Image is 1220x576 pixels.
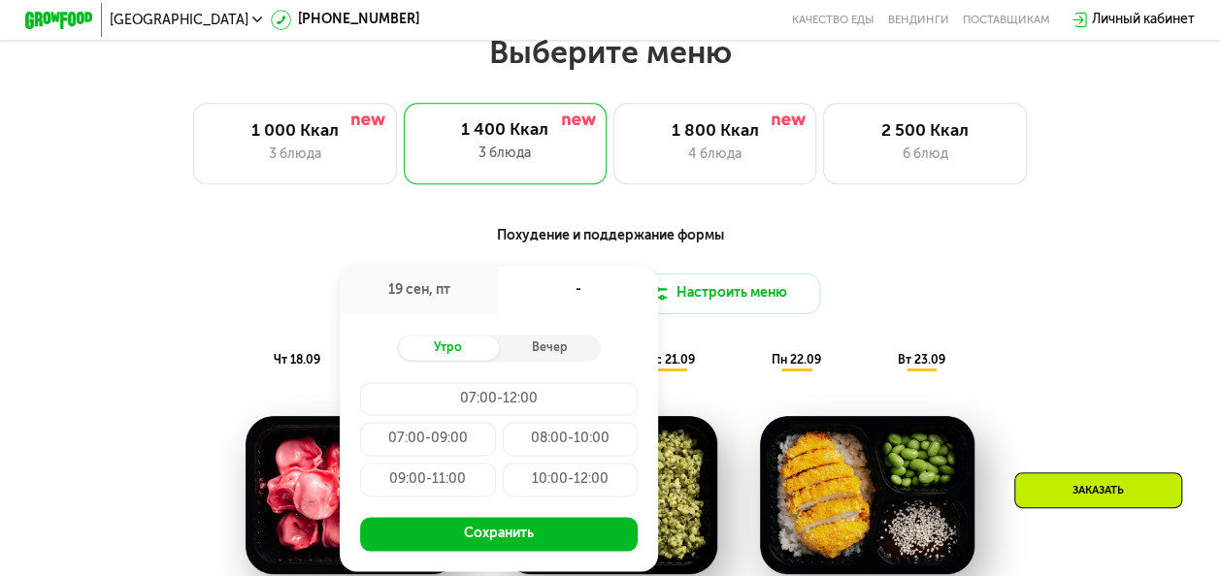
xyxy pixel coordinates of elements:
button: Настроить меню [616,273,820,314]
div: 3 блюда [212,144,379,165]
div: Похудение и поддержание формы [109,225,1112,246]
div: Заказать [1014,472,1182,508]
div: 07:00-12:00 [360,382,638,416]
div: 2 500 Ккал [841,121,1009,142]
div: 1 400 Ккал [420,120,589,141]
div: 4 блюда [631,144,799,165]
h2: Выберите меню [54,33,1166,72]
div: 08:00-10:00 [503,422,639,456]
div: 3 блюда [420,144,589,164]
span: чт 18.09 [274,353,320,367]
div: 1 000 Ккал [212,121,379,142]
div: Вечер [499,336,601,359]
a: Качество еды [792,14,874,27]
div: 07:00-09:00 [360,422,496,456]
div: 6 блюд [841,144,1009,165]
div: 19 сен, пт [340,267,499,314]
div: 10:00-12:00 [503,463,639,496]
div: Утро [397,336,499,359]
a: [PHONE_NUMBER] [271,10,419,30]
div: 09:00-11:00 [360,463,496,496]
span: вт 23.09 [897,353,944,367]
a: Вендинги [888,14,949,27]
div: Личный кабинет [1092,10,1195,30]
span: пн 22.09 [772,353,821,367]
div: - [499,267,658,314]
button: Сохранить [360,517,638,551]
span: [GEOGRAPHIC_DATA] [110,14,247,27]
div: 1 800 Ккал [631,121,799,142]
div: поставщикам [963,14,1050,27]
span: вс 21.09 [647,353,695,367]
